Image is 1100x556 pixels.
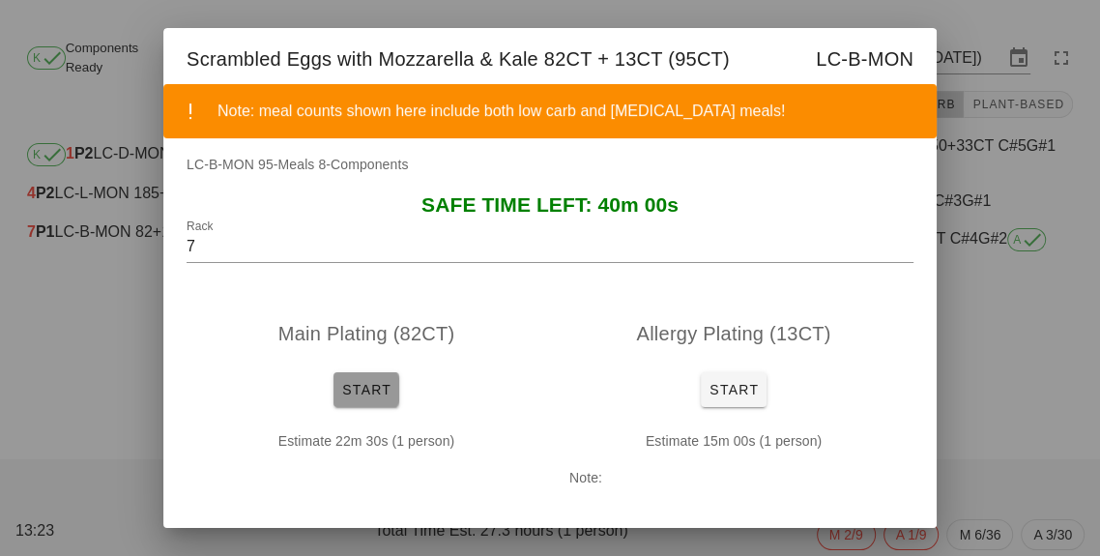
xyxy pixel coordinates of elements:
span: Start [341,382,391,397]
div: Allergy Plating (13CT) [554,303,913,365]
div: Scrambled Eggs with Mozzarella & Kale 82CT + 13CT (95CT) [163,28,937,84]
span: SAFE TIME LEFT: 40m 00s [421,193,679,216]
div: Note: meal counts shown here include both low carb and [MEDICAL_DATA] meals! [217,100,921,123]
p: Estimate 15m 00s (1 person) [569,430,898,452]
p: Estimate 22m 30s (1 person) [202,430,531,452]
div: Main Plating (82CT) [187,303,546,365]
p: Note: [569,467,898,488]
button: Start [701,372,767,407]
label: Rack [187,219,213,234]
span: Start [709,382,759,397]
button: Start [333,372,399,407]
span: LC-B-MON [816,44,913,74]
div: LC-B-MON 95-Meals 8-Components [163,154,937,194]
